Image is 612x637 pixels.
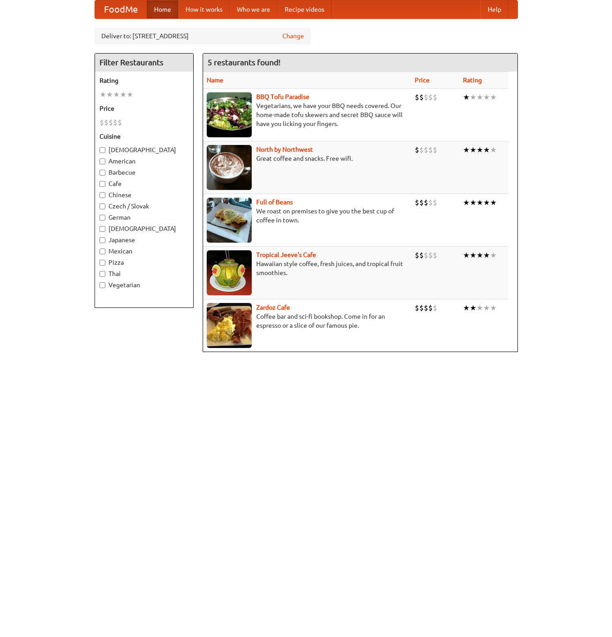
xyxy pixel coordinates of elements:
li: $ [424,92,428,102]
img: beans.jpg [207,198,252,243]
img: jeeves.jpg [207,250,252,295]
li: ★ [476,198,483,208]
li: ★ [470,145,476,155]
li: $ [415,198,419,208]
a: FoodMe [95,0,147,18]
li: ★ [463,92,470,102]
li: ★ [463,145,470,155]
li: ★ [483,92,490,102]
li: $ [419,303,424,313]
li: ★ [463,198,470,208]
label: [DEMOGRAPHIC_DATA] [100,145,189,154]
li: $ [109,117,113,127]
input: Japanese [100,237,105,243]
li: $ [433,198,437,208]
li: $ [433,303,437,313]
li: ★ [483,145,490,155]
li: ★ [100,90,106,99]
li: $ [424,145,428,155]
li: $ [428,145,433,155]
img: tofuparadise.jpg [207,92,252,137]
label: American [100,157,189,166]
li: $ [433,92,437,102]
li: ★ [490,250,497,260]
li: ★ [463,303,470,313]
a: BBQ Tofu Paradise [256,93,309,100]
li: $ [433,145,437,155]
li: ★ [470,92,476,102]
input: American [100,158,105,164]
a: Recipe videos [277,0,331,18]
label: Barbecue [100,168,189,177]
li: ★ [470,198,476,208]
h5: Price [100,104,189,113]
p: Vegetarians, we have your BBQ needs covered. Our home-made tofu skewers and secret BBQ sauce will... [207,101,408,128]
li: $ [415,145,419,155]
a: Home [147,0,178,18]
li: ★ [483,250,490,260]
ng-pluralize: 5 restaurants found! [208,58,281,67]
h4: Filter Restaurants [95,54,193,72]
li: $ [415,303,419,313]
label: Japanese [100,235,189,244]
li: $ [424,198,428,208]
a: Tropical Jeeve's Cafe [256,251,316,258]
a: Change [282,32,304,41]
a: Price [415,77,430,84]
h5: Rating [100,76,189,85]
li: ★ [476,303,483,313]
label: Chinese [100,190,189,199]
li: $ [428,250,433,260]
li: $ [424,250,428,260]
label: Cafe [100,179,189,188]
li: ★ [476,145,483,155]
input: Chinese [100,192,105,198]
li: $ [419,92,424,102]
a: Full of Beans [256,199,293,206]
label: Pizza [100,258,189,267]
li: ★ [127,90,133,99]
li: $ [424,303,428,313]
li: $ [419,198,424,208]
input: Mexican [100,248,105,254]
li: ★ [490,303,497,313]
li: ★ [483,198,490,208]
input: Czech / Slovak [100,203,105,209]
a: Who we are [230,0,277,18]
li: $ [428,198,433,208]
li: ★ [476,92,483,102]
p: Hawaiian style coffee, fresh juices, and tropical fruit smoothies. [207,259,408,277]
li: ★ [490,145,497,155]
a: Zardoz Cafe [256,304,290,311]
b: North by Northwest [256,146,313,153]
input: Thai [100,271,105,277]
p: We roast on premises to give you the best cup of coffee in town. [207,207,408,225]
label: Thai [100,269,189,278]
input: German [100,215,105,221]
label: [DEMOGRAPHIC_DATA] [100,224,189,233]
input: [DEMOGRAPHIC_DATA] [100,226,105,232]
input: Cafe [100,181,105,187]
li: $ [113,117,118,127]
p: Coffee bar and sci-fi bookshop. Come in for an espresso or a slice of our famous pie. [207,312,408,330]
input: Barbecue [100,170,105,176]
label: Mexican [100,247,189,256]
li: ★ [106,90,113,99]
a: Name [207,77,223,84]
li: ★ [120,90,127,99]
input: Pizza [100,260,105,266]
label: Czech / Slovak [100,202,189,211]
li: ★ [483,303,490,313]
li: ★ [470,250,476,260]
li: ★ [470,303,476,313]
li: ★ [113,90,120,99]
li: $ [419,145,424,155]
li: $ [428,92,433,102]
li: $ [415,92,419,102]
h5: Cuisine [100,132,189,141]
li: $ [428,303,433,313]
